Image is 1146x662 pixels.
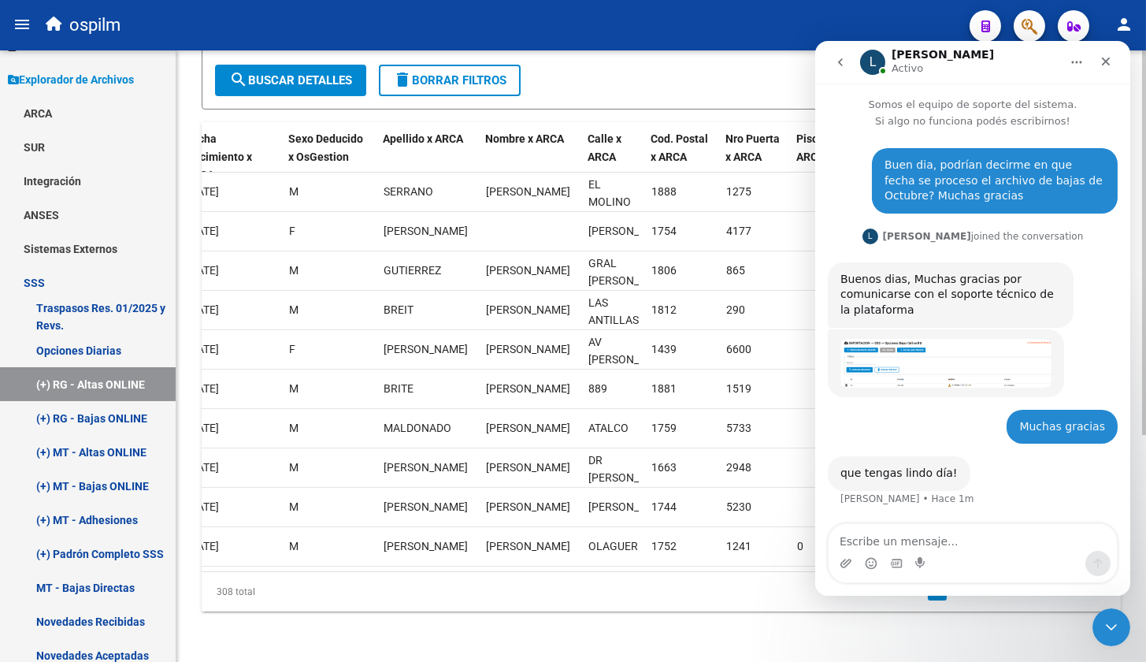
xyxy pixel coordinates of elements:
span: MALDONADO [384,422,451,434]
span: ROQUE PEREZ [588,225,673,237]
span: [PERSON_NAME] [486,185,570,198]
span: 1439 [651,343,677,355]
span: GUTIERREZ [384,264,441,277]
span: Apellido x ARCA [383,132,463,145]
span: Sexo Deducido x OsGestion [288,132,363,163]
span: [PERSON_NAME] [384,500,468,513]
a: go to first page [859,583,888,601]
span: 1519 [726,382,751,395]
mat-icon: person [1114,15,1133,34]
span: [PERSON_NAME] [384,343,468,355]
span: 1663 [651,461,677,474]
a: go to last page [1081,583,1111,601]
span: M [289,264,299,277]
span: 1275 [726,185,751,198]
span: M [289,303,299,316]
span: 1744 [651,500,677,513]
button: Borrar Filtros [379,65,521,96]
span: ANGEL DE ESTRADA [588,500,673,513]
span: [PERSON_NAME] [486,382,570,395]
span: M [289,185,299,198]
span: [DATE] [187,500,219,513]
datatable-header-cell: Nro Puerta x ARCA [719,122,790,192]
span: 5230 [726,500,751,513]
span: 1241 [726,540,751,552]
span: Calle x ARCA [588,132,621,163]
span: EL MOLINO [588,178,631,209]
span: [PERSON_NAME] [384,225,468,237]
span: ATALCO [588,422,629,434]
datatable-header-cell: Cod. Postal x ARCA [644,122,719,192]
iframe: Intercom live chat [1092,608,1130,646]
span: [PERSON_NAME] [486,343,570,355]
span: Borrar Filtros [393,73,506,87]
span: [DATE] [187,422,219,434]
span: Nombre x ARCA [485,132,564,145]
span: Explorador de Archivos [8,71,134,88]
span: [PERSON_NAME] [486,303,570,316]
span: F [289,343,295,355]
button: Buscar Detalles [215,65,366,96]
span: 5733 [726,422,751,434]
datatable-header-cell: Fecha Nacimiento x ARCA [180,122,282,192]
span: Cod. Postal x ARCA [651,132,708,163]
span: [PERSON_NAME] [486,422,570,434]
span: Fecha Nacimiento x ARCA [186,132,252,181]
span: DR LUIS AGOTE [588,454,673,485]
span: 1759 [651,422,677,434]
datatable-header-cell: Apellido x ARCA [376,122,479,192]
span: [PERSON_NAME] [486,500,570,513]
mat-icon: search [229,70,248,89]
datatable-header-cell: Calle x ARCA [581,122,644,192]
mat-icon: menu [13,15,32,34]
iframe: Intercom live chat [815,41,1130,596]
span: 865 [726,264,745,277]
datatable-header-cell: Sexo Deducido x OsGestion [282,122,376,192]
span: [DATE] [187,343,219,355]
span: 2948 [726,461,751,474]
a: go to next page [1046,583,1076,601]
span: 6600 [726,343,751,355]
span: GRAL O HIGGINS [588,257,673,288]
span: Piso x ARCA [796,132,826,163]
span: [DATE] [187,540,219,552]
datatable-header-cell: Piso x ARCA [790,122,853,192]
span: [DATE] [187,225,219,237]
span: F [289,225,295,237]
span: M [289,540,299,552]
mat-icon: delete [393,70,412,89]
span: 4177 [726,225,751,237]
span: LAS ANTILLAS [588,296,639,327]
span: M [289,382,299,395]
span: [PERSON_NAME] [384,461,468,474]
span: BRITE [384,382,414,395]
span: 889 [588,382,607,395]
span: SERRANO [384,185,433,198]
span: 1881 [651,382,677,395]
